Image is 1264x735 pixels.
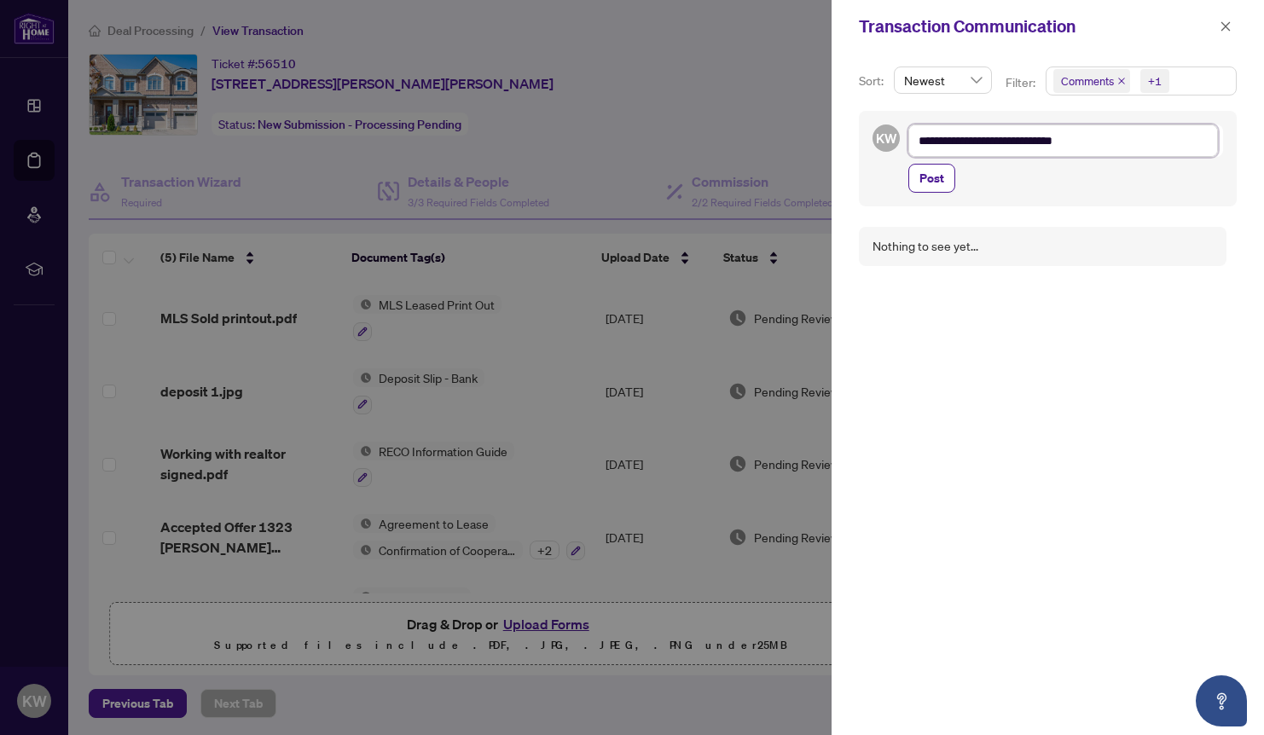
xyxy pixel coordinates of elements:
button: Open asap [1196,675,1247,726]
span: close [1220,20,1232,32]
span: close [1117,77,1126,85]
div: Transaction Communication [859,14,1215,39]
span: Comments [1061,72,1114,90]
button: Post [908,164,955,193]
span: Newest [904,67,982,93]
div: +1 [1148,72,1162,90]
div: Nothing to see yet... [873,237,978,256]
span: KW [876,128,897,148]
p: Sort: [859,72,887,90]
span: Post [919,165,944,192]
span: Comments [1053,69,1130,93]
p: Filter: [1006,73,1038,92]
